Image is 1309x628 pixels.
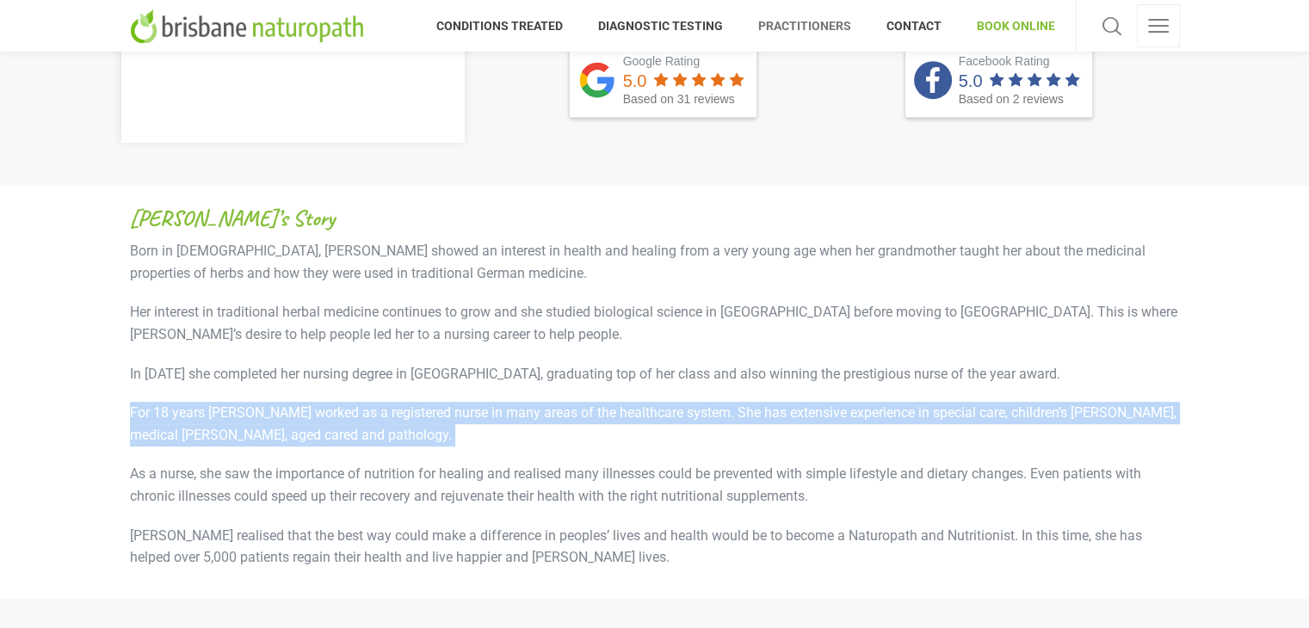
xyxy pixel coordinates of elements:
div: 5.0 [623,72,647,89]
p: [PERSON_NAME] realised that the best way could make a difference in peoples’ lives and health wou... [130,525,1180,569]
img: Brisbane Naturopath [130,9,370,43]
span: CONDITIONS TREATED [436,12,581,40]
a: Search [1097,4,1127,47]
p: Born in [DEMOGRAPHIC_DATA], [PERSON_NAME] showed an interest in health and healing from a very yo... [130,240,1180,284]
span: DIAGNOSTIC TESTING [581,12,741,40]
span: Based on 31 reviews [623,93,735,107]
span: [PERSON_NAME]’s Story [130,207,335,230]
span: Based on 2 reviews [959,93,1064,107]
div: 5.0 [959,72,983,89]
p: For 18 years [PERSON_NAME] worked as a registered nurse in many areas of the healthcare system. S... [130,402,1180,446]
p: Her interest in traditional herbal medicine continues to grow and she studied biological science ... [130,301,1180,345]
span: CONTACT [869,12,960,40]
span: PRACTITIONERS [741,12,869,40]
p: In [DATE] she completed her nursing degree in [GEOGRAPHIC_DATA], graduating top of her class and ... [130,363,1180,385]
span: BOOK ONLINE [960,12,1055,40]
p: As a nurse, she saw the importance of nutrition for healing and realised many illnesses could be ... [130,463,1180,507]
